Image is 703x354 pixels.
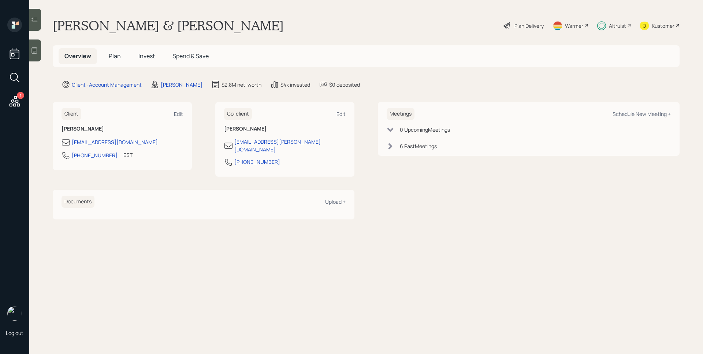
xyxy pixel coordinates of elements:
div: [PERSON_NAME] [161,81,202,88]
h6: Co-client [224,108,252,120]
div: Upload + [325,198,346,205]
span: Spend & Save [172,52,209,60]
div: 1 [17,92,24,99]
div: Altruist [609,22,626,30]
div: $0 deposited [329,81,360,88]
div: Plan Delivery [514,22,544,30]
h6: Meetings [387,108,414,120]
div: [EMAIL_ADDRESS][DOMAIN_NAME] [72,138,158,146]
div: [EMAIL_ADDRESS][PERSON_NAME][DOMAIN_NAME] [234,138,346,153]
div: Client · Account Management [72,81,142,88]
div: $4k invested [280,81,310,88]
div: Schedule New Meeting + [613,110,671,117]
div: 6 Past Meeting s [400,142,437,150]
div: Kustomer [652,22,674,30]
span: Overview [64,52,91,60]
h6: [PERSON_NAME] [62,126,183,132]
span: Plan [109,52,121,60]
img: james-distasi-headshot.png [7,306,22,321]
h1: [PERSON_NAME] & [PERSON_NAME] [53,18,284,34]
div: Edit [336,110,346,117]
div: 0 Upcoming Meeting s [400,126,450,133]
div: Log out [6,329,23,336]
div: Edit [174,110,183,117]
div: [PHONE_NUMBER] [234,158,280,166]
div: Warmer [565,22,583,30]
div: [PHONE_NUMBER] [72,151,118,159]
h6: Documents [62,196,94,208]
h6: Client [62,108,81,120]
div: $2.8M net-worth [222,81,261,88]
div: EST [123,151,133,159]
span: Invest [138,52,155,60]
h6: [PERSON_NAME] [224,126,346,132]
